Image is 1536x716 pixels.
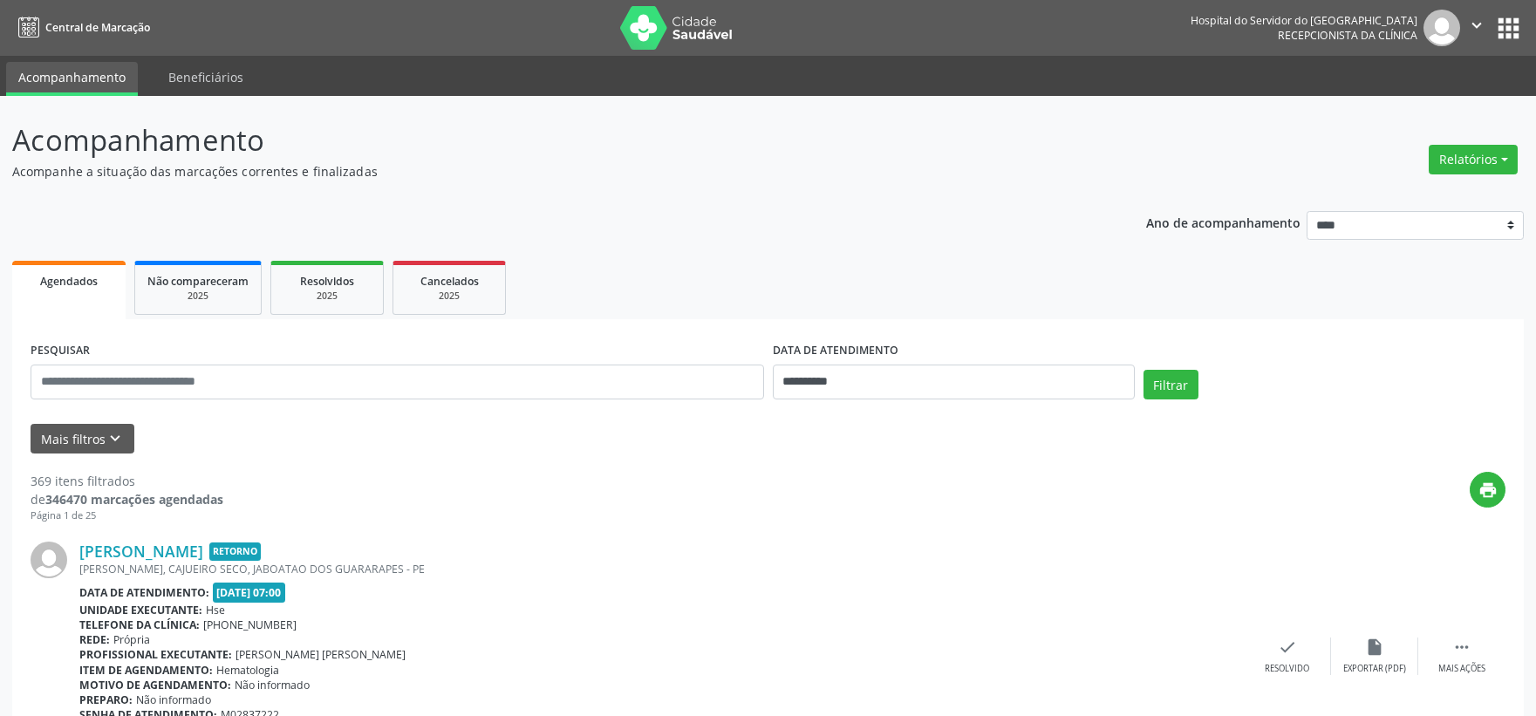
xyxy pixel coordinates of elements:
[773,338,898,365] label: DATA DE ATENDIMENTO
[1470,472,1505,508] button: print
[45,20,150,35] span: Central de Marcação
[1478,481,1498,500] i: print
[6,62,138,96] a: Acompanhamento
[1460,10,1493,46] button: 
[283,290,371,303] div: 2025
[106,429,125,448] i: keyboard_arrow_down
[147,274,249,289] span: Não compareceram
[147,290,249,303] div: 2025
[79,647,232,662] b: Profissional executante:
[1278,28,1417,43] span: Recepcionista da clínica
[1429,145,1518,174] button: Relatórios
[12,13,150,42] a: Central de Marcação
[1365,638,1384,657] i: insert_drive_file
[236,647,406,662] span: [PERSON_NAME] [PERSON_NAME]
[113,632,150,647] span: Própria
[31,338,90,365] label: PESQUISAR
[1343,663,1406,675] div: Exportar (PDF)
[79,663,213,678] b: Item de agendamento:
[203,617,297,632] span: [PHONE_NUMBER]
[12,119,1070,162] p: Acompanhamento
[79,632,110,647] b: Rede:
[1493,13,1524,44] button: apps
[1423,10,1460,46] img: img
[31,472,223,490] div: 369 itens filtrados
[206,603,225,617] span: Hse
[300,274,354,289] span: Resolvidos
[420,274,479,289] span: Cancelados
[79,585,209,600] b: Data de atendimento:
[12,162,1070,181] p: Acompanhe a situação das marcações correntes e finalizadas
[79,542,203,561] a: [PERSON_NAME]
[31,490,223,508] div: de
[1143,370,1198,399] button: Filtrar
[1191,13,1417,28] div: Hospital do Servidor do [GEOGRAPHIC_DATA]
[1265,663,1309,675] div: Resolvido
[136,692,211,707] span: Não informado
[79,678,231,692] b: Motivo de agendamento:
[79,692,133,707] b: Preparo:
[1452,638,1471,657] i: 
[406,290,493,303] div: 2025
[213,583,286,603] span: [DATE] 07:00
[40,274,98,289] span: Agendados
[209,542,261,561] span: Retorno
[1438,663,1485,675] div: Mais ações
[79,603,202,617] b: Unidade executante:
[45,491,223,508] strong: 346470 marcações agendadas
[1467,16,1486,35] i: 
[1146,211,1300,233] p: Ano de acompanhamento
[235,678,310,692] span: Não informado
[156,62,256,92] a: Beneficiários
[216,663,279,678] span: Hematologia
[31,424,134,454] button: Mais filtroskeyboard_arrow_down
[79,617,200,632] b: Telefone da clínica:
[31,542,67,578] img: img
[31,508,223,523] div: Página 1 de 25
[1278,638,1297,657] i: check
[79,562,1244,576] div: [PERSON_NAME], CAJUEIRO SECO, JABOATAO DOS GUARARAPES - PE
